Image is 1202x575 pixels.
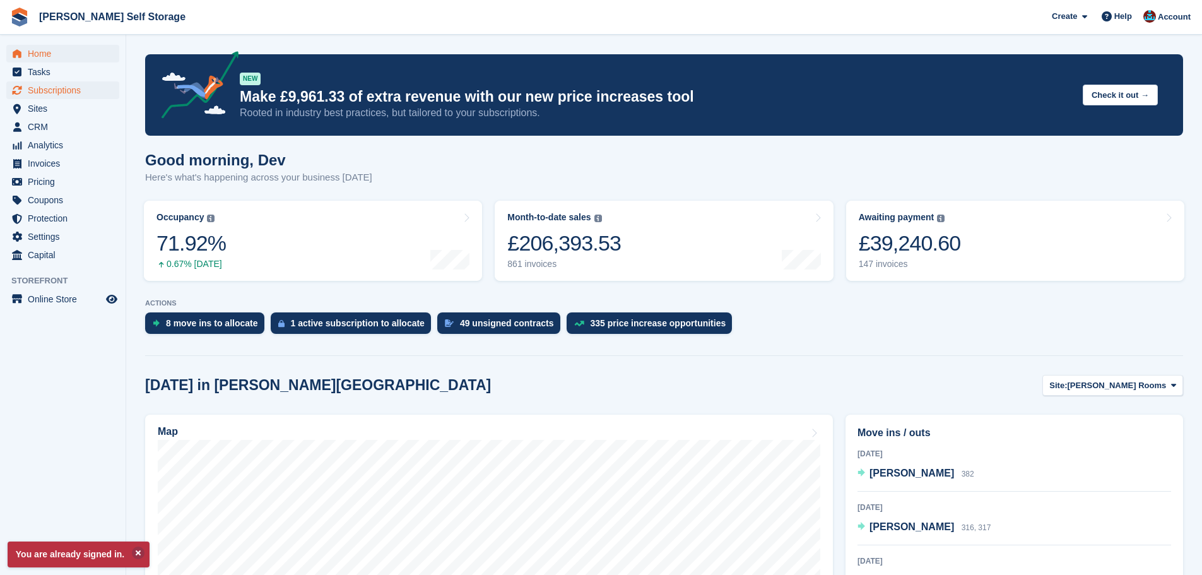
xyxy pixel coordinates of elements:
[6,81,119,99] a: menu
[28,118,103,136] span: CRM
[145,170,372,185] p: Here's what's happening across your business [DATE]
[6,228,119,246] a: menu
[6,210,119,227] a: menu
[207,215,215,222] img: icon-info-grey-7440780725fd019a000dd9b08b2336e03edf1995a4989e88bcd33f0948082b44.svg
[28,155,103,172] span: Invoices
[28,45,103,62] span: Home
[156,230,226,256] div: 71.92%
[6,173,119,191] a: menu
[1114,10,1132,23] span: Help
[28,136,103,154] span: Analytics
[962,523,991,532] span: 316, 317
[591,318,726,328] div: 335 price increase opportunities
[291,318,425,328] div: 1 active subscription to allocate
[28,100,103,117] span: Sites
[145,377,491,394] h2: [DATE] in [PERSON_NAME][GEOGRAPHIC_DATA]
[156,212,204,223] div: Occupancy
[10,8,29,27] img: stora-icon-8386f47178a22dfd0bd8f6a31ec36ba5ce8667c1dd55bd0f319d3a0aa187defe.svg
[6,155,119,172] a: menu
[460,318,554,328] div: 49 unsigned contracts
[28,81,103,99] span: Subscriptions
[507,230,621,256] div: £206,393.53
[507,212,591,223] div: Month-to-date sales
[153,319,160,327] img: move_ins_to_allocate_icon-fdf77a2bb77ea45bf5b3d319d69a93e2d87916cf1d5bf7949dd705db3b84f3ca.svg
[104,292,119,307] a: Preview store
[145,151,372,169] h1: Good morning, Dev
[6,45,119,62] a: menu
[34,6,191,27] a: [PERSON_NAME] Self Storage
[857,425,1171,441] h2: Move ins / outs
[6,136,119,154] a: menu
[869,468,954,478] span: [PERSON_NAME]
[1068,379,1167,392] span: [PERSON_NAME] Rooms
[8,542,150,567] p: You are already signed in.
[28,173,103,191] span: Pricing
[144,201,482,281] a: Occupancy 71.92% 0.67% [DATE]
[857,448,1171,459] div: [DATE]
[6,100,119,117] a: menu
[1158,11,1191,23] span: Account
[6,63,119,81] a: menu
[869,521,954,532] span: [PERSON_NAME]
[846,201,1184,281] a: Awaiting payment £39,240.60 147 invoices
[28,290,103,308] span: Online Store
[6,118,119,136] a: menu
[240,106,1073,120] p: Rooted in industry best practices, but tailored to your subscriptions.
[445,319,454,327] img: contract_signature_icon-13c848040528278c33f63329250d36e43548de30e8caae1d1a13099fd9432cc5.svg
[28,246,103,264] span: Capital
[857,519,991,536] a: [PERSON_NAME] 316, 317
[1049,379,1067,392] span: Site:
[145,312,271,340] a: 8 move ins to allocate
[507,259,621,270] div: 861 invoices
[1143,10,1156,23] img: Dev Yildirim
[156,259,226,270] div: 0.67% [DATE]
[495,201,833,281] a: Month-to-date sales £206,393.53 861 invoices
[145,299,1183,307] p: ACTIONS
[1042,375,1183,396] button: Site: [PERSON_NAME] Rooms
[857,466,974,482] a: [PERSON_NAME] 382
[594,215,602,222] img: icon-info-grey-7440780725fd019a000dd9b08b2336e03edf1995a4989e88bcd33f0948082b44.svg
[28,63,103,81] span: Tasks
[28,210,103,227] span: Protection
[937,215,945,222] img: icon-info-grey-7440780725fd019a000dd9b08b2336e03edf1995a4989e88bcd33f0948082b44.svg
[859,212,934,223] div: Awaiting payment
[151,51,239,123] img: price-adjustments-announcement-icon-8257ccfd72463d97f412b2fc003d46551f7dbcb40ab6d574587a9cd5c0d94...
[574,321,584,326] img: price_increase_opportunities-93ffe204e8149a01c8c9dc8f82e8f89637d9d84a8eef4429ea346261dce0b2c0.svg
[240,88,1073,106] p: Make £9,961.33 of extra revenue with our new price increases tool
[11,275,126,287] span: Storefront
[859,230,961,256] div: £39,240.60
[6,246,119,264] a: menu
[28,228,103,246] span: Settings
[278,319,285,328] img: active_subscription_to_allocate_icon-d502201f5373d7db506a760aba3b589e785aa758c864c3986d89f69b8ff3...
[240,73,261,85] div: NEW
[437,312,567,340] a: 49 unsigned contracts
[567,312,739,340] a: 335 price increase opportunities
[859,259,961,270] div: 147 invoices
[28,191,103,209] span: Coupons
[166,318,258,328] div: 8 move ins to allocate
[6,290,119,308] a: menu
[857,555,1171,567] div: [DATE]
[962,470,974,478] span: 382
[6,191,119,209] a: menu
[1052,10,1077,23] span: Create
[857,502,1171,513] div: [DATE]
[158,426,178,437] h2: Map
[271,312,437,340] a: 1 active subscription to allocate
[1083,85,1158,105] button: Check it out →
